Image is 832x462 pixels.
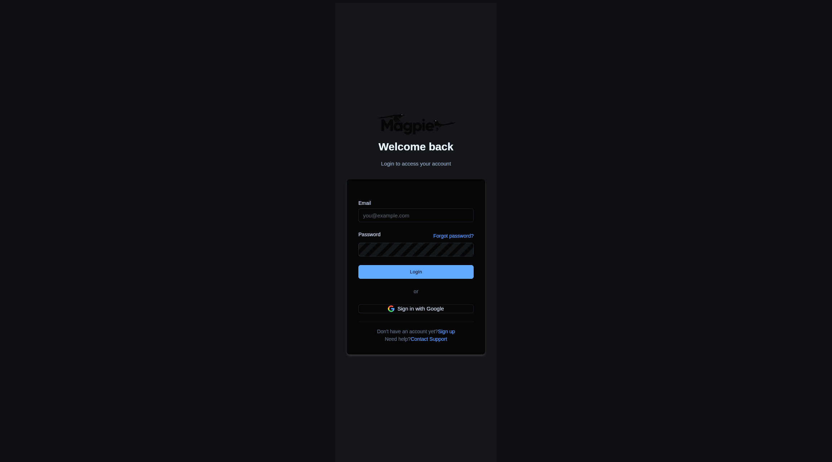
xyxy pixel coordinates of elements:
p: Login to access your account [347,160,485,168]
a: Forgot password? [433,232,474,240]
div: Don't have an account yet? Need help? [358,322,474,343]
img: logo-ab69f6fb50320c5b225c76a69d11143b.png [376,113,457,135]
img: google.svg [388,305,394,312]
a: Sign up [438,329,455,334]
input: you@example.com [358,208,474,222]
h2: Welcome back [347,141,485,153]
label: Email [358,199,474,207]
label: Password [358,231,380,238]
a: Contact Support [411,336,447,342]
a: Sign in with Google [358,304,474,313]
input: Login [358,265,474,279]
span: or [413,287,418,296]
